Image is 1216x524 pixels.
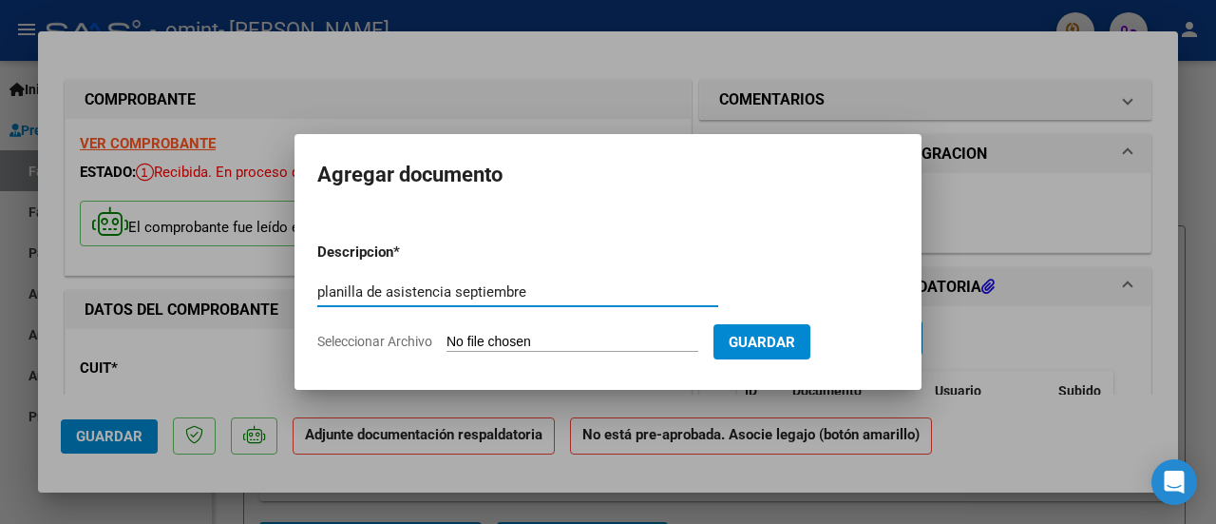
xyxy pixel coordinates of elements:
div: Open Intercom Messenger [1151,459,1197,505]
span: Guardar [729,334,795,351]
h2: Agregar documento [317,157,899,193]
p: Descripcion [317,242,492,263]
button: Guardar [713,324,810,359]
span: Seleccionar Archivo [317,334,432,349]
